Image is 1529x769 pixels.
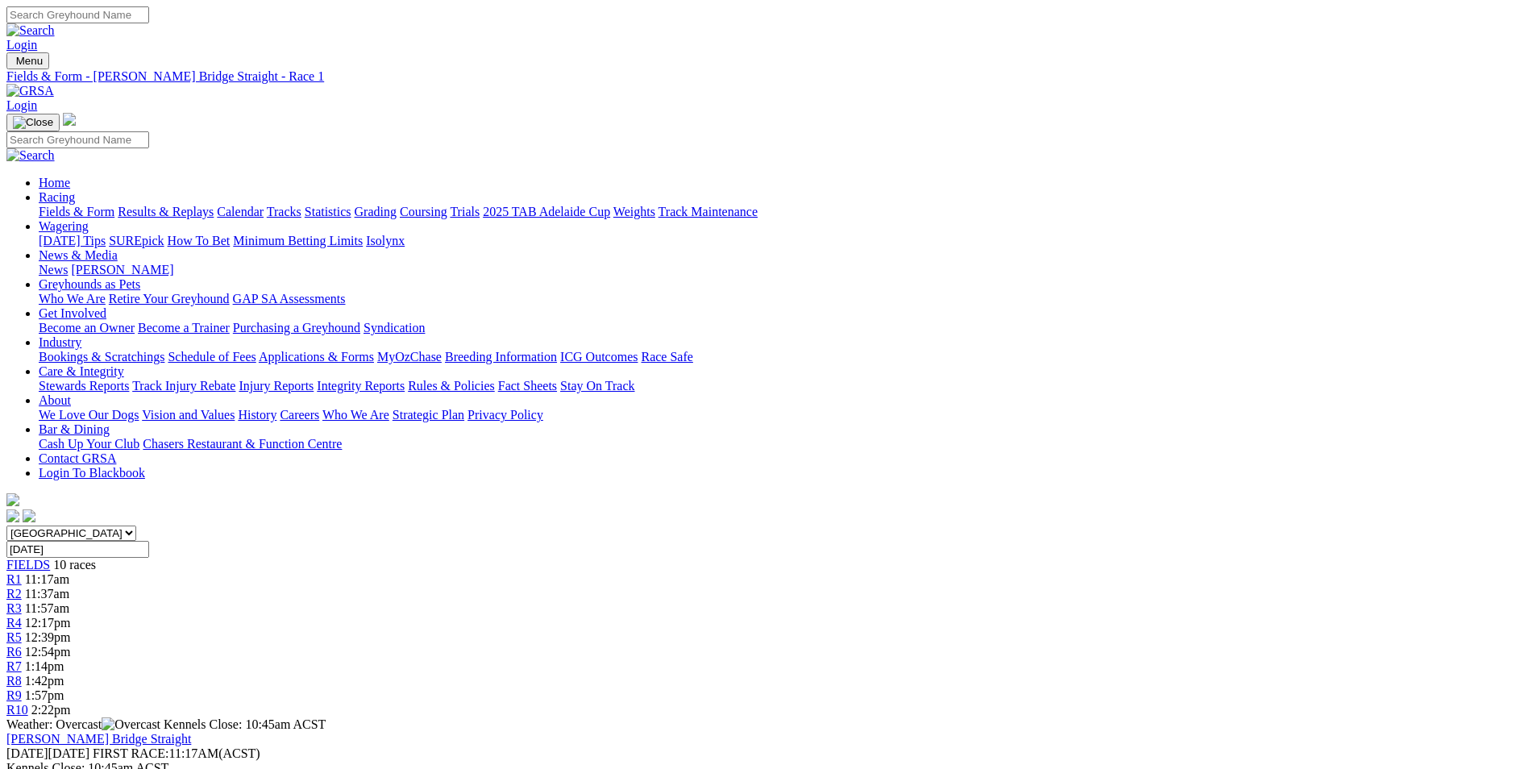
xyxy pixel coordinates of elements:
[39,277,140,291] a: Greyhounds as Pets
[25,674,64,688] span: 1:42pm
[39,219,89,233] a: Wagering
[25,572,69,586] span: 11:17am
[93,746,260,760] span: 11:17AM(ACST)
[39,306,106,320] a: Get Involved
[483,205,610,218] a: 2025 TAB Adelaide Cup
[364,321,425,335] a: Syndication
[39,408,1523,422] div: About
[259,350,374,364] a: Applications & Forms
[6,659,22,673] a: R7
[25,688,64,702] span: 1:57pm
[132,379,235,393] a: Track Injury Rebate
[93,746,168,760] span: FIRST RACE:
[393,408,464,422] a: Strategic Plan
[6,630,22,644] a: R5
[6,6,149,23] input: Search
[6,572,22,586] a: R1
[217,205,264,218] a: Calendar
[102,717,160,732] img: Overcast
[39,321,135,335] a: Become an Owner
[6,601,22,615] a: R3
[233,321,360,335] a: Purchasing a Greyhound
[39,292,106,306] a: Who We Are
[39,364,124,378] a: Care & Integrity
[317,379,405,393] a: Integrity Reports
[25,659,64,673] span: 1:14pm
[6,674,22,688] a: R8
[238,408,276,422] a: History
[560,379,634,393] a: Stay On Track
[39,335,81,349] a: Industry
[39,263,68,276] a: News
[6,587,22,601] a: R2
[39,321,1523,335] div: Get Involved
[168,350,256,364] a: Schedule of Fees
[6,746,89,760] span: [DATE]
[168,234,231,247] a: How To Bet
[39,437,1523,451] div: Bar & Dining
[450,205,480,218] a: Trials
[118,205,214,218] a: Results & Replays
[138,321,230,335] a: Become a Trainer
[6,616,22,630] a: R4
[6,114,60,131] button: Toggle navigation
[71,263,173,276] a: [PERSON_NAME]
[6,84,54,98] img: GRSA
[39,176,70,189] a: Home
[53,558,96,572] span: 10 races
[6,69,1523,84] a: Fields & Form - [PERSON_NAME] Bridge Straight - Race 1
[143,437,342,451] a: Chasers Restaurant & Function Centre
[6,23,55,38] img: Search
[39,234,1523,248] div: Wagering
[39,205,114,218] a: Fields & Form
[39,248,118,262] a: News & Media
[31,703,71,717] span: 2:22pm
[39,205,1523,219] div: Racing
[6,717,164,731] span: Weather: Overcast
[25,601,69,615] span: 11:57am
[408,379,495,393] a: Rules & Policies
[267,205,301,218] a: Tracks
[659,205,758,218] a: Track Maintenance
[239,379,314,393] a: Injury Reports
[39,466,145,480] a: Login To Blackbook
[39,350,1523,364] div: Industry
[164,717,326,731] span: Kennels Close: 10:45am ACST
[6,493,19,506] img: logo-grsa-white.png
[498,379,557,393] a: Fact Sheets
[6,131,149,148] input: Search
[39,263,1523,277] div: News & Media
[305,205,351,218] a: Statistics
[39,234,106,247] a: [DATE] Tips
[322,408,389,422] a: Who We Are
[6,645,22,659] a: R6
[355,205,397,218] a: Grading
[39,408,139,422] a: We Love Our Dogs
[6,688,22,702] a: R9
[39,437,139,451] a: Cash Up Your Club
[6,732,191,746] a: [PERSON_NAME] Bridge Straight
[6,558,50,572] a: FIELDS
[233,234,363,247] a: Minimum Betting Limits
[39,292,1523,306] div: Greyhounds as Pets
[39,379,1523,393] div: Care & Integrity
[39,379,129,393] a: Stewards Reports
[23,509,35,522] img: twitter.svg
[280,408,319,422] a: Careers
[467,408,543,422] a: Privacy Policy
[16,55,43,67] span: Menu
[25,645,71,659] span: 12:54pm
[6,509,19,522] img: facebook.svg
[6,703,28,717] a: R10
